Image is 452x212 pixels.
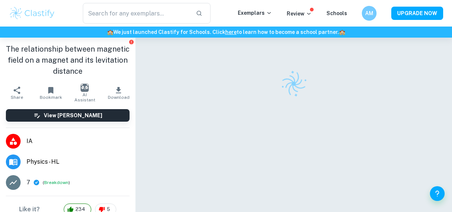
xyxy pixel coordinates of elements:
[68,83,102,103] button: AI Assistant
[276,66,312,102] img: Clastify logo
[225,29,237,35] a: here
[287,10,312,18] p: Review
[107,29,113,35] span: 🏫
[81,84,89,92] img: AI Assistant
[27,137,130,146] span: IA
[44,111,102,119] h6: View [PERSON_NAME]
[102,83,135,103] button: Download
[238,9,272,17] p: Exemplars
[339,29,345,35] span: 🏫
[365,9,374,17] h6: AM
[9,6,56,21] img: Clastify logo
[27,157,130,166] span: Physics - HL
[6,44,130,77] h1: The relationship between magnetic field on a magnet and its levitation distance
[34,83,68,103] button: Bookmark
[43,179,70,186] span: ( )
[11,95,23,100] span: Share
[362,6,377,21] button: AM
[40,95,62,100] span: Bookmark
[72,92,97,102] span: AI Assistant
[326,10,347,16] a: Schools
[1,28,451,36] h6: We just launched Clastify for Schools. Click to learn how to become a school partner.
[391,7,443,20] button: UPGRADE NOW
[6,109,130,122] button: View [PERSON_NAME]
[430,186,445,201] button: Help and Feedback
[83,3,190,24] input: Search for any exemplars...
[44,179,68,186] button: Breakdown
[27,178,30,187] p: 7
[108,95,130,100] span: Download
[128,39,134,45] button: Report issue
